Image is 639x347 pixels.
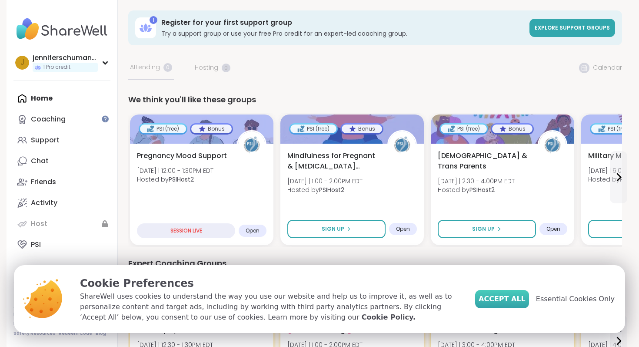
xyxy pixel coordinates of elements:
div: SESSION LIVE [137,223,235,238]
div: 1 [150,16,157,24]
span: Accept All [479,294,526,304]
button: Sign Up [438,220,536,238]
span: 1 Pro credit [43,64,70,71]
span: Mindfulness for Pregnant & [MEDICAL_DATA] Parents [287,151,378,172]
div: PSI (free) [441,125,487,133]
div: Bonus [492,125,532,133]
img: PSIHost2 [389,131,416,158]
span: Sign Up [322,225,344,233]
span: Explore support groups [535,24,610,31]
b: PSIHost2 [469,185,495,194]
span: j [20,57,24,68]
span: Pregnancy Mood Support [137,151,227,161]
div: Host [31,219,47,229]
a: Cookie Policy. [362,312,416,323]
span: Open [396,226,410,232]
button: Sign Up [287,220,386,238]
span: Hosted by [287,185,363,194]
div: PSI [31,240,41,249]
div: Expert Coaching Groups [128,257,622,270]
div: Bonus [342,125,382,133]
div: Bonus [191,125,232,133]
div: We think you'll like these groups [128,94,622,106]
div: PSI (free) [290,125,336,133]
a: Blog [96,330,106,337]
a: Redeem Code [59,330,92,337]
img: PSIHost2 [539,131,566,158]
h3: Register for your first support group [161,18,524,27]
h3: Try a support group or use your free Pro credit for an expert-led coaching group. [161,29,524,38]
div: Support [31,135,60,145]
span: Open [546,226,560,232]
span: [DEMOGRAPHIC_DATA] & Trans Parents [438,151,528,172]
span: Open [246,227,260,234]
div: Coaching [31,115,66,124]
a: Coaching [13,109,110,130]
div: Chat [31,156,49,166]
a: PSI [13,234,110,255]
a: Chat [13,151,110,172]
div: Activity [31,198,57,208]
a: Safety Resources [13,330,55,337]
span: [DATE] | 1:00 - 2:00PM EDT [287,177,363,185]
a: Explore support groups [529,19,615,37]
span: Military Moms [588,151,637,161]
span: Hosted by [137,175,213,184]
b: PSIHost2 [319,185,344,194]
a: Friends [13,172,110,192]
iframe: Spotlight [102,115,109,122]
a: Support [13,130,110,151]
div: Friends [31,177,56,187]
span: Sign Up [472,225,495,233]
span: Essential Cookies Only [536,294,615,304]
span: [DATE] | 2:30 - 4:00PM EDT [438,177,515,185]
p: Cookie Preferences [80,276,461,291]
span: [DATE] | 12:00 - 1:30PM EDT [137,166,213,175]
span: Hosted by [438,185,515,194]
div: PSI (free) [140,125,186,133]
a: Host [13,213,110,234]
img: ShareWell Nav Logo [13,14,110,44]
div: PSI (free) [591,125,637,133]
b: PSIHost2 [169,175,194,184]
p: ShareWell uses cookies to understand the way you use our website and help us to improve it, as we... [80,291,461,323]
a: Activity [13,192,110,213]
img: PSIHost2 [238,131,265,158]
button: Accept All [475,290,529,308]
div: jenniferschumann7 [33,53,98,63]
